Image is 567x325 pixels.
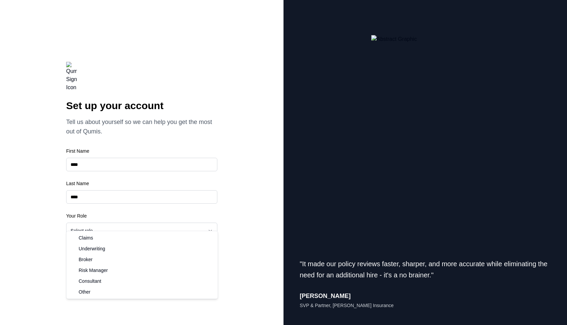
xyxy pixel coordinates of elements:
span: Risk Manager [79,267,108,274]
span: Other [79,289,90,295]
span: Consultant [79,278,101,284]
span: Broker [79,256,92,263]
span: Claims [79,234,93,241]
span: Underwriting [79,245,105,252]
